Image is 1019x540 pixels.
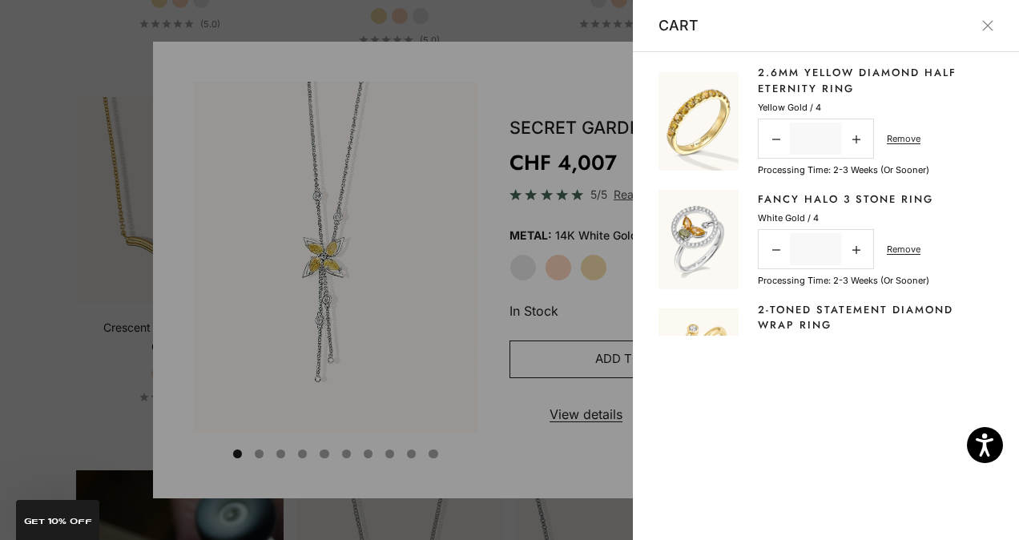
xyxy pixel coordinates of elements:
[659,308,739,407] img: #YellowGold
[24,518,92,526] span: GET 10% Off
[790,233,842,265] input: Change quantity
[659,190,739,289] img: #WhiteGold
[790,123,842,155] input: Change quantity
[758,273,929,288] p: Processing time: 2-3 weeks (or sooner)
[758,302,993,333] a: 2-Toned Statement Diamond Wrap Ring
[659,14,699,37] p: Cart
[16,500,99,540] div: GET 10% Off
[758,163,929,177] p: Processing time: 2-3 weeks (or sooner)
[758,191,933,208] a: Fancy Halo 3 Stone Ring
[887,131,920,146] a: Remove
[887,242,920,256] a: Remove
[758,100,821,115] p: Yellow Gold / 4
[758,211,819,225] p: White Gold / 4
[758,65,993,96] a: 2.6mm Yellow Diamond Half Eternity Ring
[659,72,739,171] img: #YellowGold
